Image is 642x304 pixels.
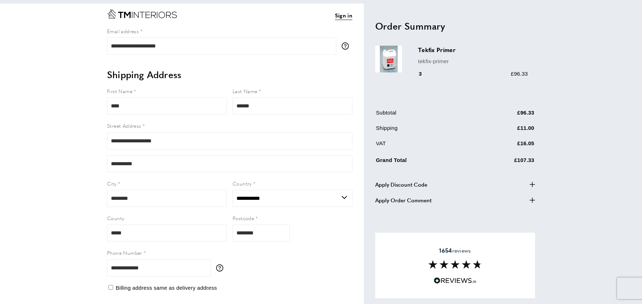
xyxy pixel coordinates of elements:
img: Tekfix Primer [375,46,402,72]
span: Phone Number [107,249,142,256]
button: More information [216,264,227,272]
td: £107.33 [472,154,535,169]
div: 3 [418,69,432,78]
td: £11.00 [472,123,535,137]
h2: Shipping Address [107,68,352,81]
td: VAT [376,139,472,153]
td: Shipping [376,123,472,137]
h2: Order Summary [375,19,535,32]
span: reviews [439,247,471,254]
span: First Name [107,87,132,95]
p: tekfix-primer [418,57,528,65]
img: Reviews section [428,260,482,269]
span: Street Address [107,122,141,129]
td: Grand Total [376,154,472,169]
span: Email address [107,27,139,35]
span: Apply Discount Code [375,180,427,188]
span: City [107,180,117,187]
button: More information [342,42,352,50]
span: Billing address same as delivery address [116,285,217,291]
span: Apply Order Comment [375,196,432,204]
a: Sign in [335,11,352,20]
span: Postcode [233,214,254,222]
strong: 1654 [439,246,452,254]
td: Subtotal [376,108,472,122]
span: County [107,214,124,222]
td: £16.05 [472,139,535,153]
span: Country [233,180,252,187]
span: Last Name [233,87,258,95]
img: Reviews.io 5 stars [434,277,477,284]
input: Billing address same as delivery address [108,285,113,290]
a: Go to Home page [107,9,177,19]
td: £96.33 [472,108,535,122]
h3: Tekfix Primer [418,46,528,54]
span: £96.33 [511,70,528,76]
